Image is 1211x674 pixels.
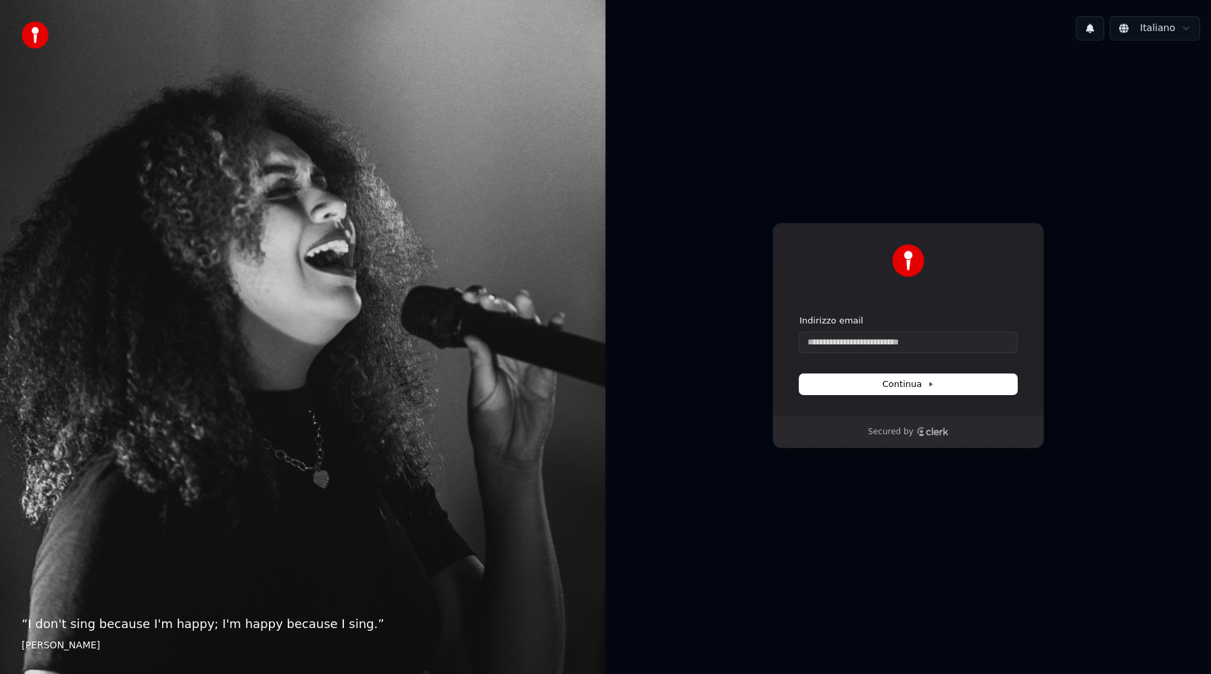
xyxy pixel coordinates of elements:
[22,639,584,652] footer: [PERSON_NAME]
[799,374,1017,394] button: Continua
[916,427,949,436] a: Clerk logo
[799,315,863,327] label: Indirizzo email
[883,378,934,390] span: Continua
[892,244,924,277] img: Youka
[868,427,913,438] p: Secured by
[22,615,584,633] p: “ I don't sing because I'm happy; I'm happy because I sing. ”
[22,22,49,49] img: youka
